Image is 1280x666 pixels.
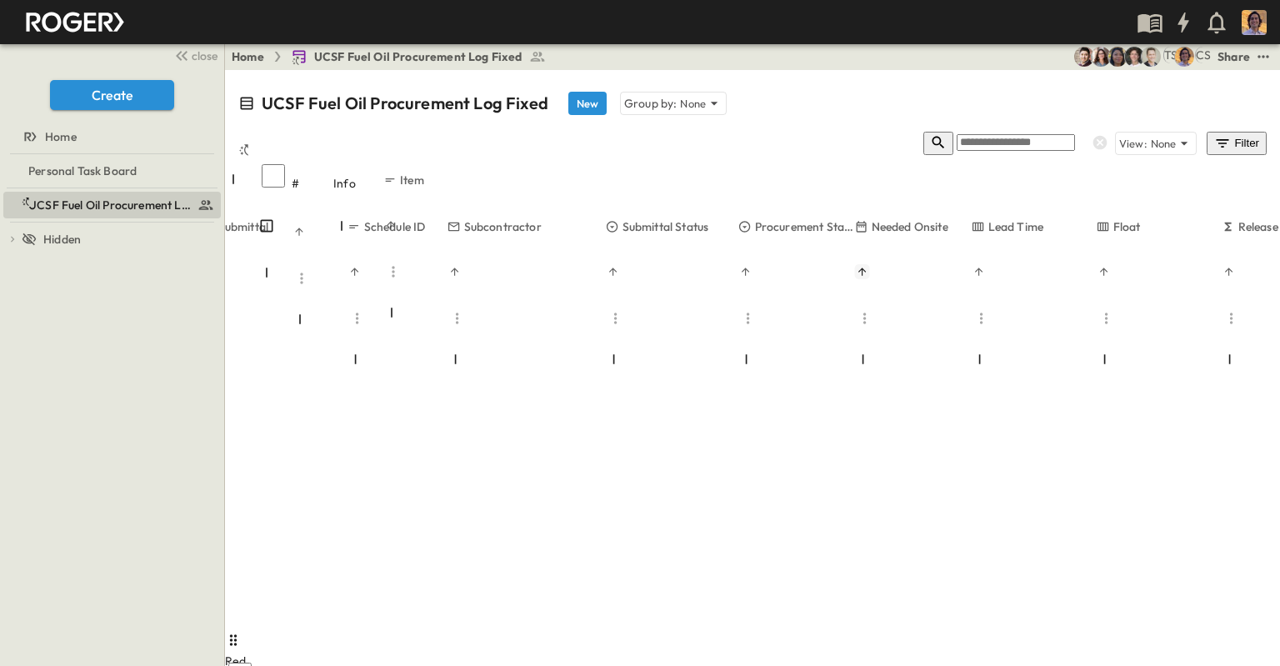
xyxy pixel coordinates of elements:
[3,125,217,148] a: Home
[347,308,367,328] button: Menu
[347,264,362,279] button: Sort
[624,95,677,112] p: Group by:
[1242,10,1267,35] img: Profile Picture
[1097,308,1117,328] button: Menu
[262,92,548,115] p: UCSF Fuel Oil Procurement Log Fixed
[314,48,522,65] span: UCSF Fuel Oil Procurement Log Fixed
[1195,47,1211,63] div: Claire Smythe (csmythe@herrero.com)
[680,95,706,112] p: None
[45,128,77,145] span: Home
[50,80,174,110] button: Create
[1119,136,1147,152] p: View:
[1174,47,1194,67] img: Carlos Garcia (cgarcia@herrero.com)
[192,48,217,64] span: close
[400,172,424,188] p: Item
[1124,47,1144,67] img: Grayson Haaga (ghaaga@herrero.com)
[1207,132,1267,155] button: Filter
[988,218,1044,235] p: Lead Time
[738,264,753,279] button: Sort
[28,163,137,179] span: Personal Task Board
[464,218,542,235] p: Subcontractor
[972,264,987,279] button: Sort
[292,160,333,207] div: #
[291,48,546,65] a: UCSF Fuel Oil Procurement Log Fixed
[1253,47,1273,67] button: test
[1091,47,1111,67] img: Karen Gemmill (kgemmill@herrero.com)
[232,48,556,65] nav: breadcrumbs
[1107,47,1127,67] img: Graciela Ortiz (gortiz@herrero.com)
[568,92,607,115] button: New
[28,197,191,213] span: UCSF Fuel Oil Procurement Log Fixed
[1217,48,1250,65] div: Share
[232,48,264,65] a: Home
[1097,264,1112,279] button: Sort
[262,164,285,188] input: Select all rows
[1151,135,1177,152] p: None
[218,218,269,235] p: Submittal
[1222,308,1242,328] button: Menu
[606,308,626,328] button: Menu
[333,160,383,207] div: Info
[43,231,81,248] span: Hidden
[872,218,948,235] p: Needed Onsite
[738,308,758,328] button: Menu
[1163,47,1177,63] div: Tom Scally Jr (tscallyjr@herrero.com)
[364,218,426,235] p: Schedule ID
[447,264,462,279] button: Sort
[3,159,217,183] a: Personal Task Board
[1113,218,1141,235] p: Float
[1213,134,1260,153] div: Filter
[1141,47,1161,67] img: David Dachauer (ddachauer@herrero.com)
[1222,264,1237,279] button: Sort
[447,308,467,328] button: Menu
[3,193,217,217] a: UCSF Fuel Oil Procurement Log Fixed
[622,218,709,235] p: Submittal Status
[1074,47,1094,67] img: Alex Cardenas (acardenas@herrero.com)
[3,192,221,218] div: UCSF Fuel Oil Procurement Log Fixedtest
[606,264,621,279] button: Sort
[3,158,221,184] div: Personal Task Boardtest
[972,308,992,328] button: Menu
[855,308,875,328] button: Menu
[755,218,855,235] p: Procurement Status
[855,264,870,279] button: Sort
[167,43,221,67] button: close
